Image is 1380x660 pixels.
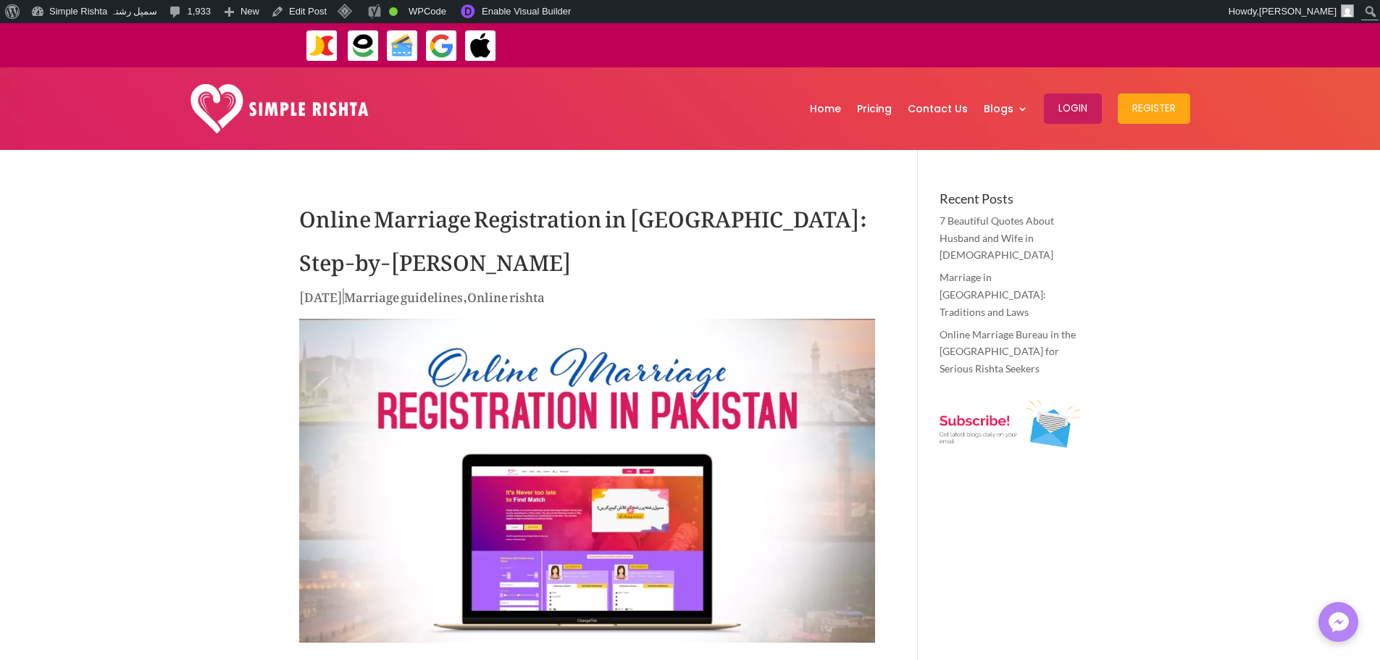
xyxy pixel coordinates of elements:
img: Online Marriage Registration [299,319,875,643]
button: Register [1118,93,1190,124]
img: GooglePay-icon [425,30,458,62]
img: ApplePay-icon [464,30,497,62]
span: [PERSON_NAME] [1259,6,1337,17]
span: [DATE] [299,279,343,309]
a: Contact Us [908,71,968,146]
button: Login [1044,93,1102,124]
a: Home [810,71,841,146]
a: 7 Beautiful Quotes About Husband and Wife in [DEMOGRAPHIC_DATA] [940,214,1054,262]
h1: Online Marriage Registration in [GEOGRAPHIC_DATA]: Step-by-[PERSON_NAME] [299,192,875,286]
div: Good [389,7,398,16]
a: Online Marriage Bureau in the [GEOGRAPHIC_DATA] for Serious Rishta Seekers [940,328,1076,375]
a: Marriage guidelines [344,279,463,309]
img: Credit Cards [386,30,419,62]
h4: Recent Posts [940,192,1081,212]
a: Blogs [984,71,1028,146]
a: Marriage in [GEOGRAPHIC_DATA]: Traditions and Laws [940,271,1046,318]
img: JazzCash-icon [306,30,338,62]
a: Login [1044,71,1102,146]
a: Online rishta [467,279,545,309]
a: Pricing [857,71,892,146]
a: Register [1118,71,1190,146]
img: Messenger [1324,608,1353,637]
img: EasyPaisa-icon [347,30,380,62]
p: | , [299,286,875,314]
